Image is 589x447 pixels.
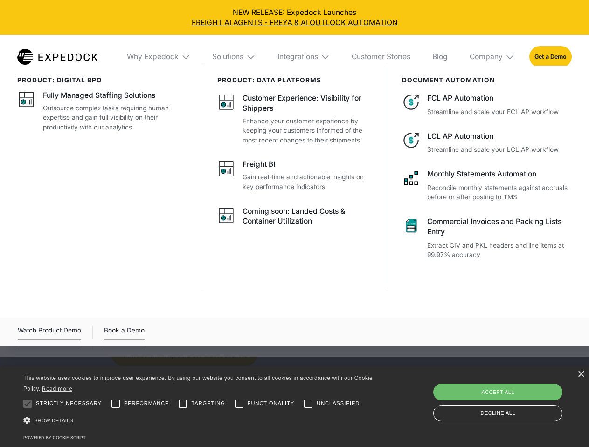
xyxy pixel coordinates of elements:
span: This website uses cookies to improve user experience. By using our website you consent to all coo... [23,375,373,392]
a: FCL AP AutomationStreamline and scale your FCL AP workflow [402,93,572,116]
div: NEW RELEASE: Expedock Launches [7,7,582,28]
p: Streamline and scale your FCL AP workflow [427,107,571,117]
div: Solutions [212,52,243,61]
iframe: Chat Widget [434,346,589,447]
div: product: digital bpo [17,76,187,84]
p: Streamline and scale your LCL AP workflow [427,145,571,155]
a: Monthly Statements AutomationReconcile monthly statements against accruals before or after postin... [402,169,572,202]
span: Targeting [191,400,225,407]
p: Reconcile monthly statements against accruals before or after posting to TMS [427,183,571,202]
div: Solutions [205,35,263,79]
a: Fully Managed Staffing SolutionsOutsource complex tasks requiring human expertise and gain full v... [17,90,187,132]
span: Functionality [248,400,294,407]
a: open lightbox [18,325,81,340]
div: Company [470,52,503,61]
a: Coming soon: Landed Costs & Container Utilization [217,206,373,230]
p: Gain real-time and actionable insights on key performance indicators [243,172,372,191]
a: Customer Stories [344,35,417,79]
a: Commercial Invoices and Packing Lists EntryExtract CIV and PKL headers and line items at 99.97% a... [402,217,572,260]
p: Extract CIV and PKL headers and line items at 99.97% accuracy [427,241,571,260]
div: LCL AP Automation [427,131,571,142]
span: Strictly necessary [36,400,102,407]
div: Coming soon: Landed Costs & Container Utilization [243,206,372,227]
span: Unclassified [317,400,360,407]
a: Customer Experience: Visibility for ShippersEnhance your customer experience by keeping your cust... [217,93,373,145]
p: Enhance your customer experience by keeping your customers informed of the most recent changes to... [243,116,372,145]
span: Performance [124,400,169,407]
div: document automation [402,76,572,84]
div: Watch Product Demo [18,325,81,340]
div: Integrations [277,52,318,61]
a: FREIGHT AI AGENTS - FREYA & AI OUTLOOK AUTOMATION [7,18,582,28]
div: Show details [23,414,376,427]
div: Monthly Statements Automation [427,169,571,179]
div: Why Expedock [119,35,198,79]
a: Freight BIGain real-time and actionable insights on key performance indicators [217,159,373,191]
div: Commercial Invoices and Packing Lists Entry [427,217,571,237]
p: Outsource complex tasks requiring human expertise and gain full visibility on their productivity ... [43,103,187,132]
a: Read more [42,385,72,392]
div: Customer Experience: Visibility for Shippers [243,93,372,114]
div: Integrations [270,35,337,79]
a: Book a Demo [104,325,145,340]
div: Company [462,35,522,79]
div: FCL AP Automation [427,93,571,103]
a: Get a Demo [529,46,572,67]
a: LCL AP AutomationStreamline and scale your LCL AP workflow [402,131,572,155]
a: Powered by cookie-script [23,435,86,440]
a: Blog [425,35,455,79]
div: Fully Managed Staffing Solutions [43,90,155,101]
div: Why Expedock [127,52,179,61]
div: PRODUCT: data platforms [217,76,373,84]
div: Freight BI [243,159,275,169]
span: Show details [34,418,73,423]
